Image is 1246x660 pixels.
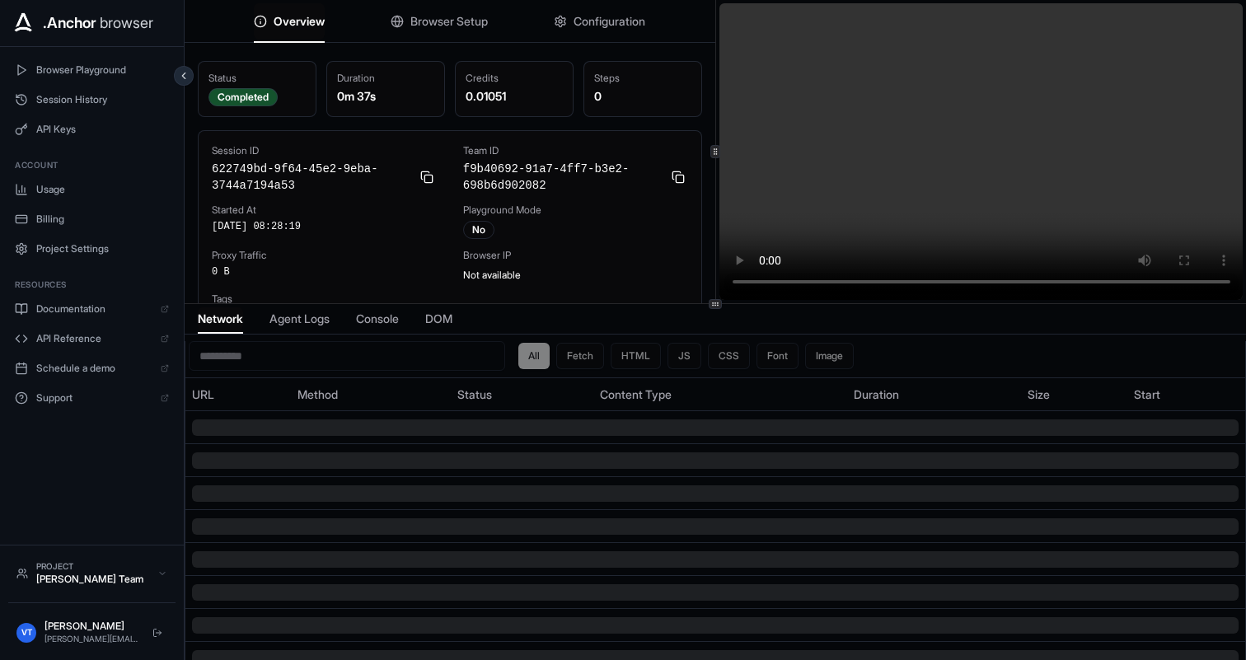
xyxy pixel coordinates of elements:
div: Method [297,386,444,403]
div: Size [1028,386,1120,403]
div: URL [192,386,284,403]
span: Project Settings [36,242,169,255]
span: browser [100,12,153,35]
span: Usage [36,183,169,196]
span: f9b40692-91a7-4ff7-b3e2-698b6d902082 [463,161,662,194]
a: Schedule a demo [7,355,177,381]
div: Status [457,386,587,403]
span: VT [21,626,32,639]
button: Project[PERSON_NAME] Team [8,554,176,592]
span: Console [356,311,399,327]
span: Network [198,311,243,327]
span: API Keys [36,123,169,136]
h3: Account [15,159,169,171]
div: 0.01051 [466,88,563,105]
button: Billing [7,206,177,232]
button: Session History [7,87,177,113]
span: Not available [463,269,521,281]
div: Completed [208,88,278,106]
div: 0 [594,88,691,105]
div: [PERSON_NAME] [44,620,139,633]
button: Usage [7,176,177,203]
span: Browser Setup [410,13,488,30]
div: Status [208,72,306,85]
div: Steps [594,72,691,85]
div: 0 B [212,265,437,279]
div: No [463,221,494,239]
span: Browser Playground [36,63,169,77]
span: API Reference [36,332,152,345]
div: [PERSON_NAME][EMAIL_ADDRESS][DOMAIN_NAME] [44,633,139,645]
button: Logout [148,623,167,643]
div: Started At [212,204,437,217]
span: Agent Logs [269,311,330,327]
div: 0m 37s [337,88,434,105]
span: Documentation [36,302,152,316]
div: Content Type [600,386,840,403]
span: Configuration [574,13,645,30]
button: Collapse sidebar [174,66,194,86]
span: Schedule a demo [36,362,152,375]
div: Project [36,560,149,573]
span: Overview [274,13,325,30]
span: DOM [425,311,452,327]
div: Session ID [212,144,437,157]
button: Browser Playground [7,57,177,83]
div: [DATE] 08:28:19 [212,220,437,233]
button: API Keys [7,116,177,143]
h3: Resources [15,279,169,291]
span: .Anchor [43,12,96,35]
span: Session History [36,93,169,106]
span: 622749bd-9f64-45e2-9eba-3744a7194a53 [212,161,410,194]
a: Support [7,385,177,411]
div: Credits [466,72,563,85]
div: Playground Mode [463,204,688,217]
img: Anchor Icon [10,10,36,36]
span: Support [36,391,152,405]
div: Team ID [463,144,688,157]
div: [PERSON_NAME] Team [36,573,149,586]
div: Proxy Traffic [212,249,437,262]
a: API Reference [7,325,177,352]
button: Project Settings [7,236,177,262]
span: Billing [36,213,169,226]
div: Start [1134,386,1239,403]
a: Documentation [7,296,177,322]
div: Duration [337,72,434,85]
div: Duration [854,386,1015,403]
div: Browser IP [463,249,688,262]
div: Tags [212,293,688,306]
